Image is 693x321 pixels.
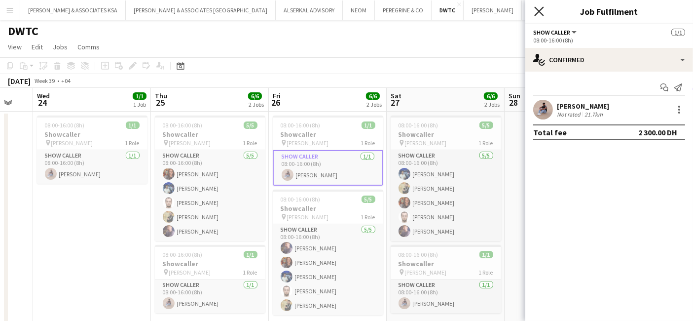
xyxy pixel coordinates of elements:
[249,101,264,108] div: 2 Jobs
[361,139,375,147] span: 1 Role
[273,91,281,100] span: Fri
[464,0,522,20] button: [PERSON_NAME]
[509,91,520,100] span: Sun
[155,280,265,313] app-card-role: Show Caller1/108:00-16:00 (8h)[PERSON_NAME]
[155,150,265,241] app-card-role: Show Caller5/508:00-16:00 (8h)[PERSON_NAME][PERSON_NAME][PERSON_NAME][PERSON_NAME][PERSON_NAME]
[155,259,265,268] h3: Showcaller
[525,48,693,72] div: Confirmed
[479,139,493,147] span: 1 Role
[507,97,520,108] span: 28
[77,42,100,51] span: Comms
[287,139,329,147] span: [PERSON_NAME]
[125,139,140,147] span: 1 Role
[28,40,47,53] a: Edit
[4,40,26,53] a: View
[484,92,498,100] span: 6/6
[273,150,383,186] app-card-role: Show Caller1/108:00-16:00 (8h)[PERSON_NAME]
[153,97,167,108] span: 25
[8,24,38,39] h1: DWTC
[243,139,257,147] span: 1 Role
[557,102,609,111] div: [PERSON_NAME]
[51,139,93,147] span: [PERSON_NAME]
[375,0,432,20] button: PEREGRINE & CO
[479,269,493,276] span: 1 Role
[391,91,401,100] span: Sat
[399,251,438,258] span: 08:00-16:00 (8h)
[169,269,211,276] span: [PERSON_NAME]
[248,92,262,100] span: 6/6
[405,269,447,276] span: [PERSON_NAME]
[155,91,167,100] span: Thu
[273,190,383,315] app-job-card: 08:00-16:00 (8h)5/5Showcaller [PERSON_NAME]1 RoleShow Caller5/508:00-16:00 (8h)[PERSON_NAME][PERS...
[276,0,343,20] button: ALSERKAL ADVISORY
[479,251,493,258] span: 1/1
[583,111,605,118] div: 21.7km
[391,116,501,241] app-job-card: 08:00-16:00 (8h)5/5Showcaller [PERSON_NAME]1 RoleShow Caller5/508:00-16:00 (8h)[PERSON_NAME][PERS...
[389,97,401,108] span: 27
[271,97,281,108] span: 26
[432,0,464,20] button: DWTC
[366,101,382,108] div: 2 Jobs
[133,101,146,108] div: 1 Job
[244,251,257,258] span: 1/1
[53,42,68,51] span: Jobs
[45,121,85,129] span: 08:00-16:00 (8h)
[49,40,72,53] a: Jobs
[273,116,383,186] app-job-card: 08:00-16:00 (8h)1/1Showcaller [PERSON_NAME]1 RoleShow Caller1/108:00-16:00 (8h)[PERSON_NAME]
[391,259,501,268] h3: Showcaller
[671,29,685,36] span: 1/1
[133,92,146,100] span: 1/1
[525,5,693,18] h3: Job Fulfilment
[273,204,383,213] h3: Showcaller
[533,127,567,137] div: Total fee
[273,224,383,315] app-card-role: Show Caller5/508:00-16:00 (8h)[PERSON_NAME][PERSON_NAME][PERSON_NAME][PERSON_NAME][PERSON_NAME]
[533,29,570,36] span: Show Caller
[638,127,677,137] div: 2 300.00 DH
[391,150,501,241] app-card-role: Show Caller5/508:00-16:00 (8h)[PERSON_NAME][PERSON_NAME][PERSON_NAME][PERSON_NAME][PERSON_NAME]
[243,269,257,276] span: 1 Role
[479,121,493,129] span: 5/5
[155,245,265,313] app-job-card: 08:00-16:00 (8h)1/1Showcaller [PERSON_NAME]1 RoleShow Caller1/108:00-16:00 (8h)[PERSON_NAME]
[533,37,685,44] div: 08:00-16:00 (8h)
[399,121,438,129] span: 08:00-16:00 (8h)
[32,42,43,51] span: Edit
[163,251,203,258] span: 08:00-16:00 (8h)
[61,77,71,84] div: +04
[281,121,321,129] span: 08:00-16:00 (8h)
[366,92,380,100] span: 6/6
[37,116,147,184] app-job-card: 08:00-16:00 (8h)1/1Showcaller [PERSON_NAME]1 RoleShow Caller1/108:00-16:00 (8h)[PERSON_NAME]
[37,130,147,139] h3: Showcaller
[405,139,447,147] span: [PERSON_NAME]
[163,121,203,129] span: 08:00-16:00 (8h)
[522,0,573,20] button: Black Orange
[362,121,375,129] span: 1/1
[557,111,583,118] div: Not rated
[281,196,321,203] span: 08:00-16:00 (8h)
[126,121,140,129] span: 1/1
[155,116,265,241] app-job-card: 08:00-16:00 (8h)5/5Showcaller [PERSON_NAME]1 RoleShow Caller5/508:00-16:00 (8h)[PERSON_NAME][PERS...
[287,213,329,221] span: [PERSON_NAME]
[20,0,126,20] button: [PERSON_NAME] & ASSOCIATES KSA
[391,245,501,313] app-job-card: 08:00-16:00 (8h)1/1Showcaller [PERSON_NAME]1 RoleShow Caller1/108:00-16:00 (8h)[PERSON_NAME]
[533,29,578,36] button: Show Caller
[36,97,50,108] span: 24
[8,76,31,86] div: [DATE]
[155,130,265,139] h3: Showcaller
[391,130,501,139] h3: Showcaller
[362,196,375,203] span: 5/5
[33,77,57,84] span: Week 39
[391,280,501,313] app-card-role: Show Caller1/108:00-16:00 (8h)[PERSON_NAME]
[273,130,383,139] h3: Showcaller
[343,0,375,20] button: NEOM
[73,40,104,53] a: Comms
[361,213,375,221] span: 1 Role
[169,139,211,147] span: [PERSON_NAME]
[244,121,257,129] span: 5/5
[37,91,50,100] span: Wed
